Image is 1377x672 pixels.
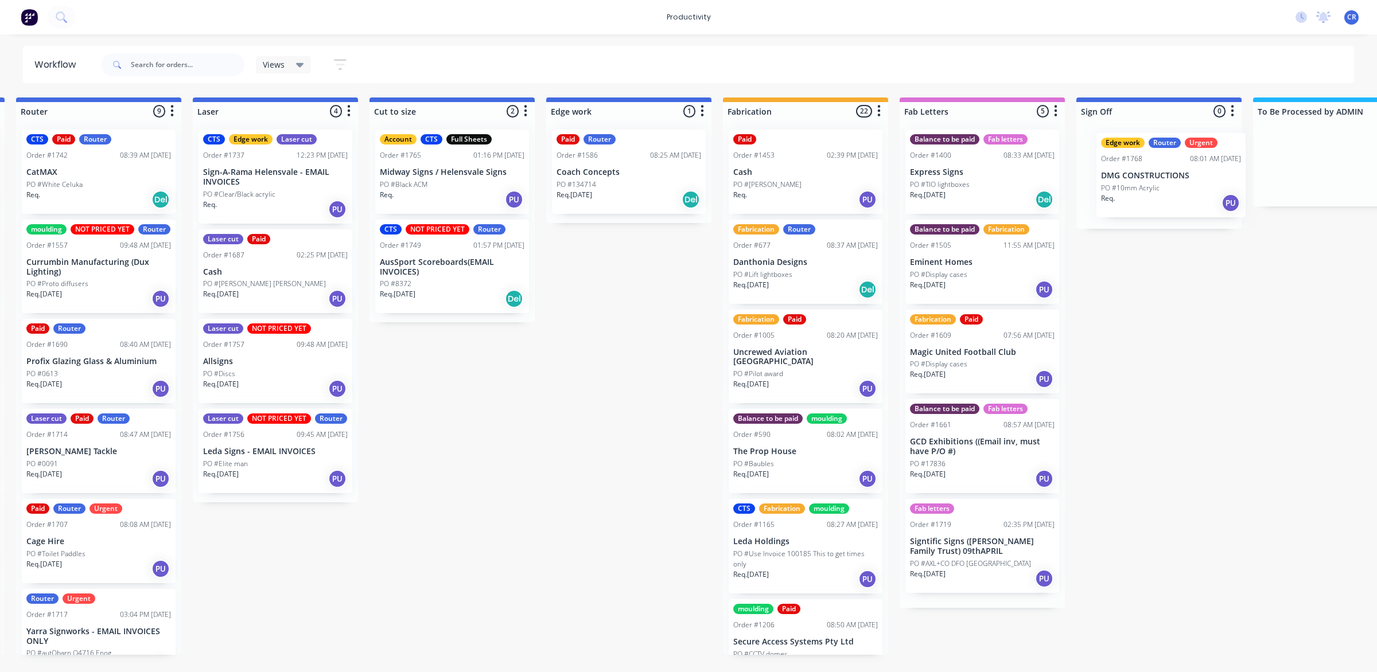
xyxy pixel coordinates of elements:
[21,9,38,26] img: Factory
[34,58,81,72] div: Workflow
[131,53,244,76] input: Search for orders...
[1347,12,1356,22] span: CR
[661,9,717,26] div: productivity
[263,58,285,71] span: Views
